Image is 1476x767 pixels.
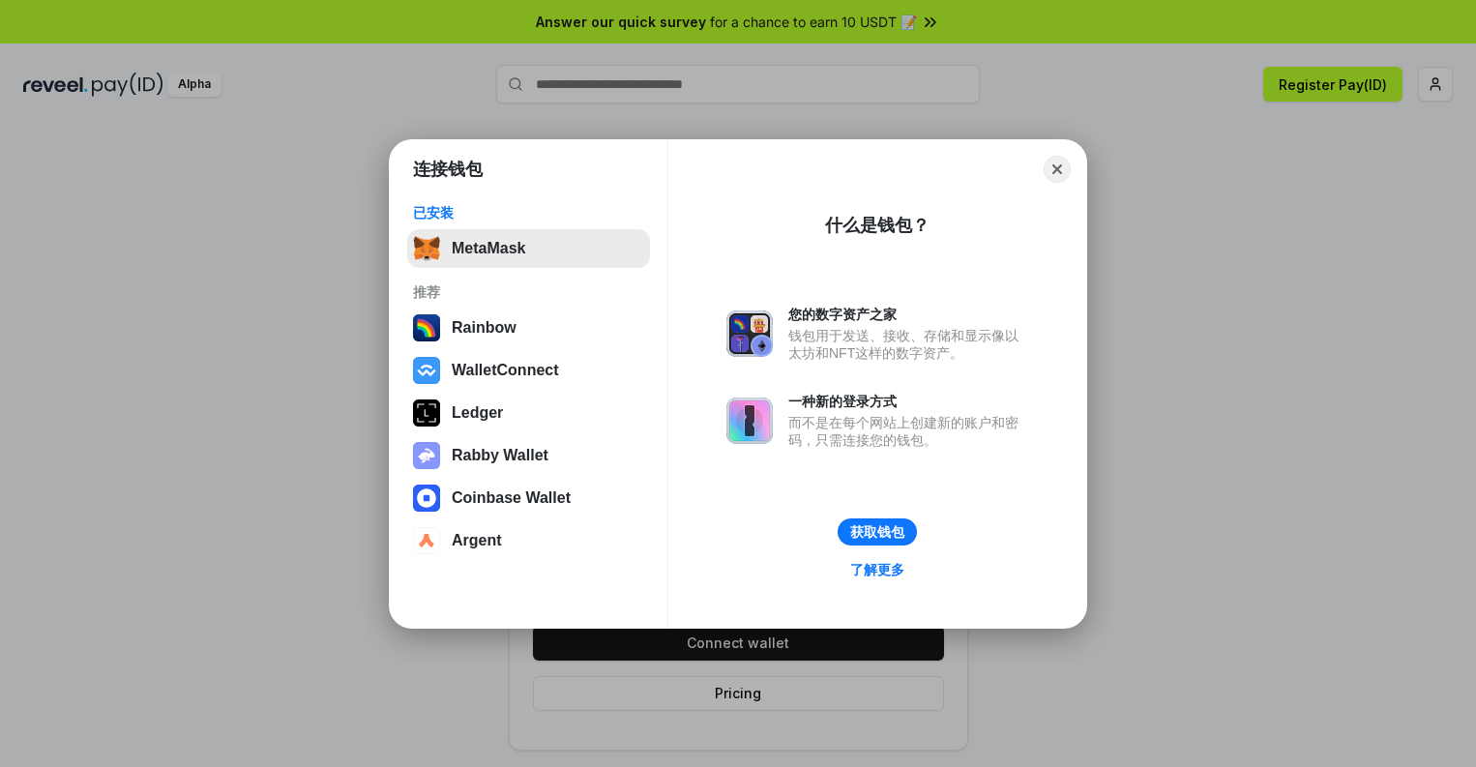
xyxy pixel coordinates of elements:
div: 获取钱包 [850,523,904,541]
div: 已安装 [413,204,644,221]
div: MetaMask [452,240,525,257]
div: WalletConnect [452,362,559,379]
button: Rabby Wallet [407,436,650,475]
button: Argent [407,521,650,560]
div: 您的数字资产之家 [788,306,1028,323]
div: 推荐 [413,283,644,301]
a: 了解更多 [839,557,916,582]
img: svg+xml,%3Csvg%20xmlns%3D%22http%3A%2F%2Fwww.w3.org%2F2000%2Fsvg%22%20width%3D%2228%22%20height%3... [413,399,440,427]
button: MetaMask [407,229,650,268]
button: 获取钱包 [838,518,917,546]
div: 而不是在每个网站上创建新的账户和密码，只需连接您的钱包。 [788,414,1028,449]
button: Close [1044,156,1071,183]
div: Rabby Wallet [452,447,548,464]
div: Argent [452,532,502,549]
img: svg+xml,%3Csvg%20width%3D%22120%22%20height%3D%22120%22%20viewBox%3D%220%200%20120%20120%22%20fil... [413,314,440,341]
img: svg+xml,%3Csvg%20width%3D%2228%22%20height%3D%2228%22%20viewBox%3D%220%200%2028%2028%22%20fill%3D... [413,485,440,512]
div: Rainbow [452,319,517,337]
div: 了解更多 [850,561,904,578]
button: WalletConnect [407,351,650,390]
h1: 连接钱包 [413,158,483,181]
img: svg+xml,%3Csvg%20xmlns%3D%22http%3A%2F%2Fwww.w3.org%2F2000%2Fsvg%22%20fill%3D%22none%22%20viewBox... [413,442,440,469]
img: svg+xml,%3Csvg%20xmlns%3D%22http%3A%2F%2Fwww.w3.org%2F2000%2Fsvg%22%20fill%3D%22none%22%20viewBox... [726,398,773,444]
div: Coinbase Wallet [452,489,571,507]
button: Ledger [407,394,650,432]
div: 钱包用于发送、接收、存储和显示像以太坊和NFT这样的数字资产。 [788,327,1028,362]
img: svg+xml,%3Csvg%20width%3D%2228%22%20height%3D%2228%22%20viewBox%3D%220%200%2028%2028%22%20fill%3D... [413,527,440,554]
div: Ledger [452,404,503,422]
button: Rainbow [407,309,650,347]
button: Coinbase Wallet [407,479,650,517]
img: svg+xml,%3Csvg%20xmlns%3D%22http%3A%2F%2Fwww.w3.org%2F2000%2Fsvg%22%20fill%3D%22none%22%20viewBox... [726,310,773,357]
div: 什么是钱包？ [825,214,930,237]
div: 一种新的登录方式 [788,393,1028,410]
img: svg+xml,%3Csvg%20fill%3D%22none%22%20height%3D%2233%22%20viewBox%3D%220%200%2035%2033%22%20width%... [413,235,440,262]
img: svg+xml,%3Csvg%20width%3D%2228%22%20height%3D%2228%22%20viewBox%3D%220%200%2028%2028%22%20fill%3D... [413,357,440,384]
